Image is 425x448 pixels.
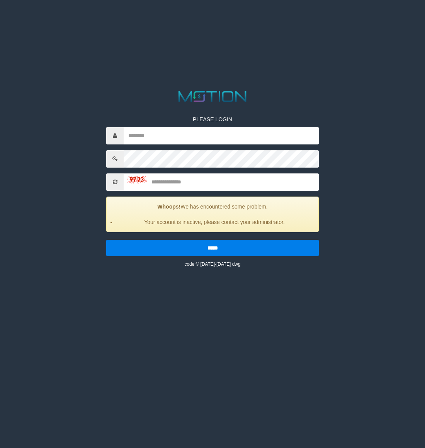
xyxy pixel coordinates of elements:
[106,197,319,232] div: We has encountered some problem.
[127,176,147,183] img: captcha
[175,89,250,104] img: MOTION_logo.png
[106,115,319,123] p: PLEASE LOGIN
[116,218,313,226] li: Your account is inactive, please contact your administrator.
[157,204,180,210] strong: Whoops!
[184,261,240,267] small: code © [DATE]-[DATE] dwg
